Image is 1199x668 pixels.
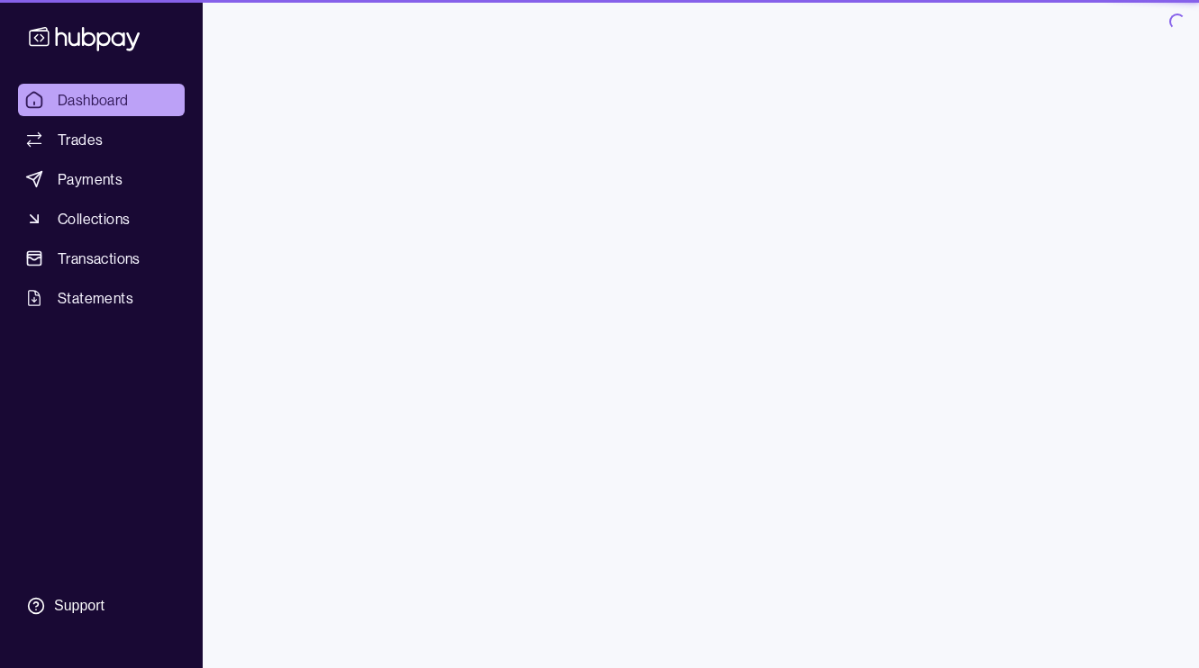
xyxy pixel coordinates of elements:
[18,123,185,156] a: Trades
[58,168,123,190] span: Payments
[18,242,185,275] a: Transactions
[58,89,129,111] span: Dashboard
[18,84,185,116] a: Dashboard
[58,248,141,269] span: Transactions
[58,129,103,150] span: Trades
[58,287,133,309] span: Statements
[54,596,104,616] div: Support
[58,208,130,230] span: Collections
[18,587,185,625] a: Support
[18,203,185,235] a: Collections
[18,282,185,314] a: Statements
[18,163,185,195] a: Payments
